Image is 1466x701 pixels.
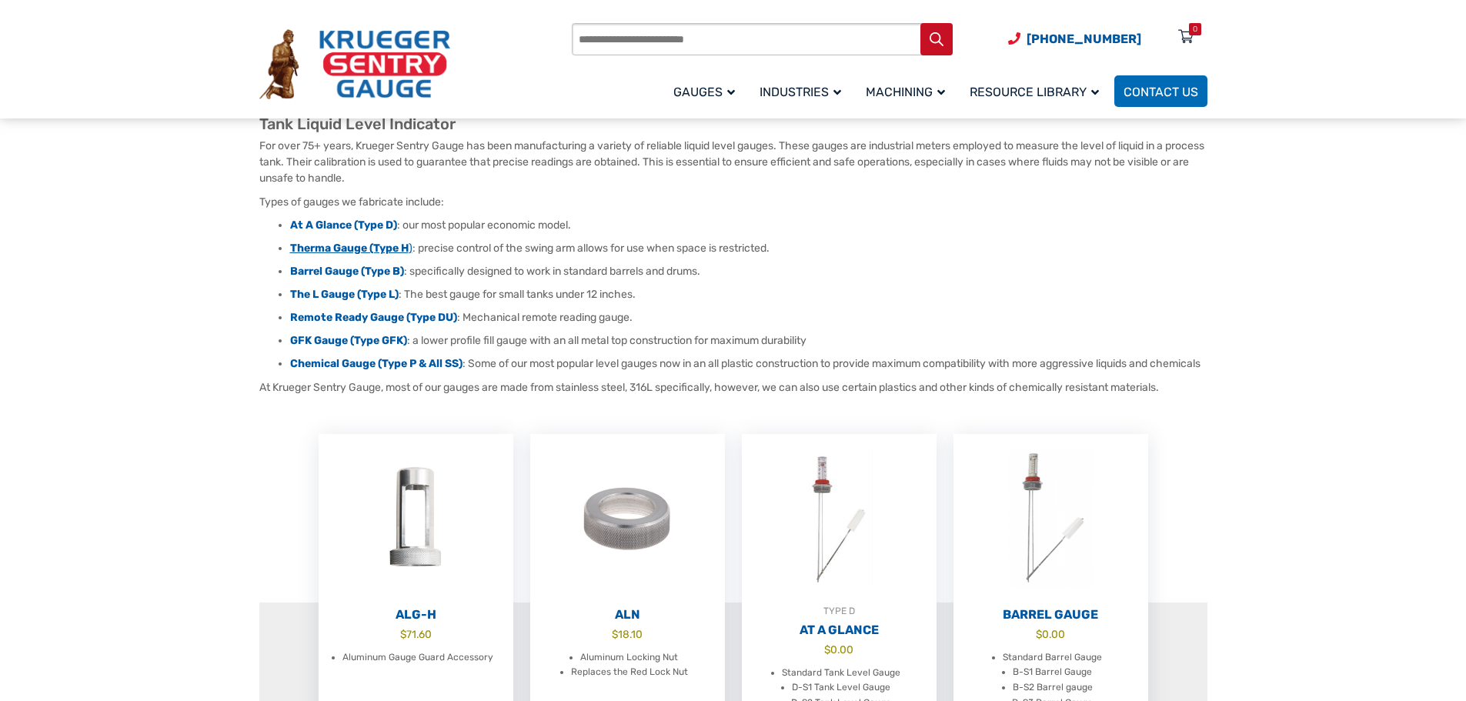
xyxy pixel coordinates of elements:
li: : our most popular economic model. [290,218,1207,233]
a: GFK Gauge (Type GFK) [290,334,407,347]
img: ALN [530,434,725,603]
span: Gauges [673,85,735,99]
li: D-S1 Tank Level Gauge [792,680,890,696]
h2: ALN [530,607,725,623]
span: Resource Library [970,85,1099,99]
span: Machining [866,85,945,99]
li: : The best gauge for small tanks under 12 inches. [290,287,1207,302]
div: TYPE D [742,603,937,619]
span: Industries [760,85,841,99]
a: Gauges [664,73,750,109]
a: Remote Ready Gauge (Type DU) [290,311,457,324]
li: Aluminum Gauge Guard Accessory [342,650,493,666]
h2: Barrel Gauge [953,607,1148,623]
li: Replaces the Red Lock Nut [571,665,688,680]
bdi: 0.00 [824,643,853,656]
span: $ [612,628,618,640]
span: $ [1036,628,1042,640]
bdi: 18.10 [612,628,643,640]
img: Barrel Gauge [953,434,1148,603]
a: At A Glance (Type D) [290,219,397,232]
bdi: 71.60 [400,628,432,640]
h2: At A Glance [742,623,937,638]
li: B-S2 Barrel gauge [1013,680,1093,696]
p: For over 75+ years, Krueger Sentry Gauge has been manufacturing a variety of reliable liquid leve... [259,138,1207,186]
li: : a lower profile fill gauge with an all metal top construction for maximum durability [290,333,1207,349]
a: Industries [750,73,857,109]
a: Phone Number (920) 434-8860 [1008,29,1141,48]
h2: Tank Liquid Level Indicator [259,115,1207,134]
bdi: 0.00 [1036,628,1065,640]
li: Aluminum Locking Nut [580,650,678,666]
span: $ [400,628,406,640]
span: $ [824,643,830,656]
a: Resource Library [960,73,1114,109]
a: Therma Gauge (Type H) [290,242,412,255]
li: : Mechanical remote reading gauge. [290,310,1207,325]
img: At A Glance [742,434,937,603]
li: : Some of our most popular level gauges now in an all plastic construction to provide maximum com... [290,356,1207,372]
a: Barrel Gauge (Type B) [290,265,404,278]
img: ALG-OF [319,434,513,603]
strong: Therma Gauge (Type H [290,242,409,255]
span: [PHONE_NUMBER] [1027,32,1141,46]
a: Machining [857,73,960,109]
p: At Krueger Sentry Gauge, most of our gauges are made from stainless steel, 316L specifically, how... [259,379,1207,396]
a: The L Gauge (Type L) [290,288,399,301]
a: Contact Us [1114,75,1207,107]
li: B-S1 Barrel Gauge [1013,665,1092,680]
img: Krueger Sentry Gauge [259,29,450,100]
li: : precise control of the swing arm allows for use when space is restricted. [290,241,1207,256]
li: Standard Barrel Gauge [1003,650,1102,666]
h2: ALG-H [319,607,513,623]
span: Contact Us [1124,85,1198,99]
p: Types of gauges we fabricate include: [259,194,1207,210]
li: : specifically designed to work in standard barrels and drums. [290,264,1207,279]
a: Chemical Gauge (Type P & All SS) [290,357,463,370]
div: 0 [1193,23,1197,35]
li: Standard Tank Level Gauge [782,666,900,681]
